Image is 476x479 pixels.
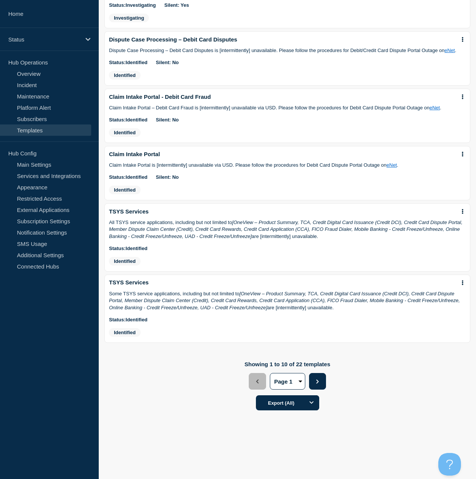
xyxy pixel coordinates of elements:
[444,48,455,53] a: eNet
[109,208,148,215] a: TSYS Services
[387,162,397,168] a: eNet
[109,128,141,137] span: Identified
[245,361,331,367] p: Showing 1 to 10 of 22 templates
[156,174,179,180] p: Silent: No
[430,105,440,111] a: eNet
[109,186,141,194] span: Identified
[109,71,141,80] span: Identified
[109,328,141,337] span: Identified
[109,174,147,180] p: Status:
[126,246,147,251] span: identified
[126,317,147,322] span: identified
[109,2,156,8] p: Status:
[164,2,189,8] p: Silent: Yes
[438,453,461,476] iframe: Help Scout Beacon - Open
[126,174,147,180] span: identified
[109,220,464,239] em: [OneView – Product Summary, TCA, Credit Digital Card Issuance (Credit DCI), Credit Card Dispute P...
[126,2,156,8] span: investigating
[156,60,179,65] p: Silent: No
[109,219,466,240] p: All TSYS service applications, including but not limited to are [intermittently] unavailable.
[109,317,147,322] p: Status:
[256,395,319,410] button: Export (All)
[109,36,237,43] a: Dispute Case Processing – Debit Card Disputes
[126,117,147,123] span: identified
[109,279,148,286] a: TSYS Services
[109,151,160,158] a: Claim Intake Portal
[156,117,179,123] p: Silent: No
[109,47,466,54] p: Dispute Case Processing – Debit Card Disputes is [intermittently] unavailable. Please follow the ...
[109,291,456,303] em: [OneView – Product Summary, TCA, Credit Digital Card Issuance (Credit DCI), Credit Card Dispute P...
[109,14,149,22] span: Investigating
[126,60,147,65] span: identified
[109,60,147,65] p: Status:
[109,162,466,169] p: Claim Intake Portal is [intermittently] unavailable via USD. Please follow the procedures for Deb...
[109,246,147,251] p: Status:
[109,290,466,311] p: Some TSYS service applications, including but not limited to are [intermittently] unavailable.
[109,104,466,111] p: Claim Intake Portal – Debit Card Fraud is [intermittently] unavailable via USD. Please follow the...
[109,117,147,123] p: Status:
[8,36,81,43] p: Status
[109,298,461,310] em: Member Dispute Claim Center (Credit), Credit Card Rewards, Credit Card Application (CCA), FICO Fr...
[304,395,319,410] button: Options
[109,257,141,266] span: Identified
[109,94,211,100] a: Claim Intake Portal - Debit Card Fraud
